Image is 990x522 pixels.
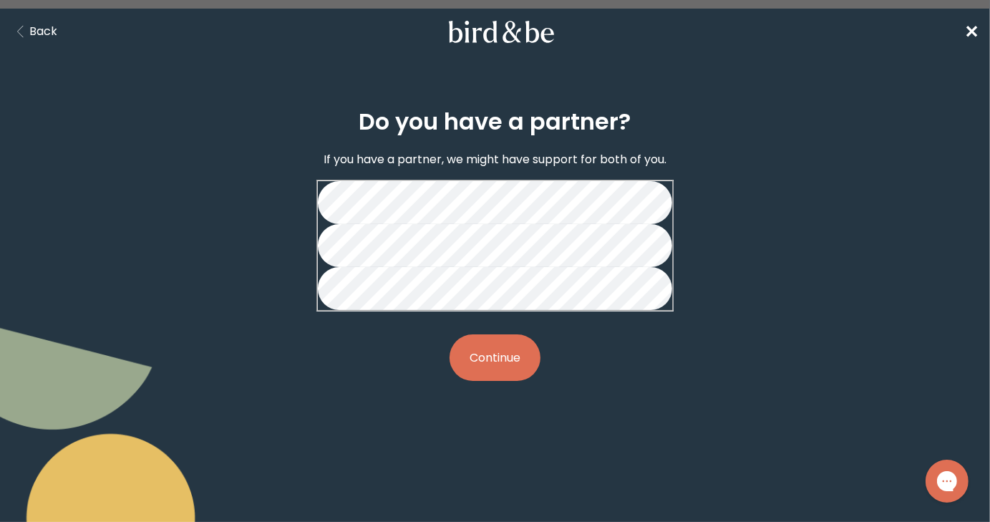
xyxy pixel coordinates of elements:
button: Continue [450,334,540,381]
p: If you have a partner, we might have support for both of you. [324,150,666,168]
button: Back Button [11,23,57,41]
a: ✕ [964,19,979,44]
span: ✕ [964,20,979,44]
iframe: Gorgias live chat messenger [918,455,976,508]
h2: Do you have a partner? [359,105,631,139]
